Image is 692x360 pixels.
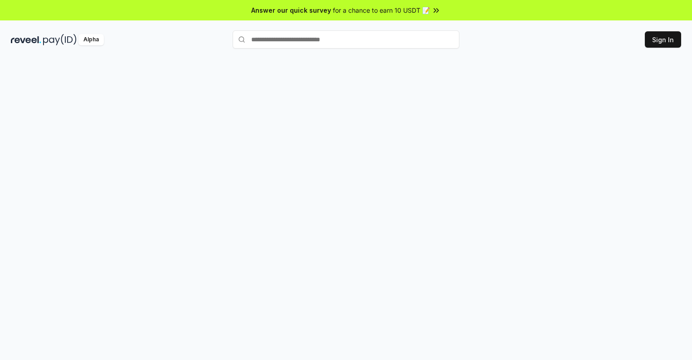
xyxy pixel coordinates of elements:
[333,5,430,15] span: for a chance to earn 10 USDT 📝
[78,34,104,45] div: Alpha
[645,31,681,48] button: Sign In
[251,5,331,15] span: Answer our quick survey
[43,34,77,45] img: pay_id
[11,34,41,45] img: reveel_dark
